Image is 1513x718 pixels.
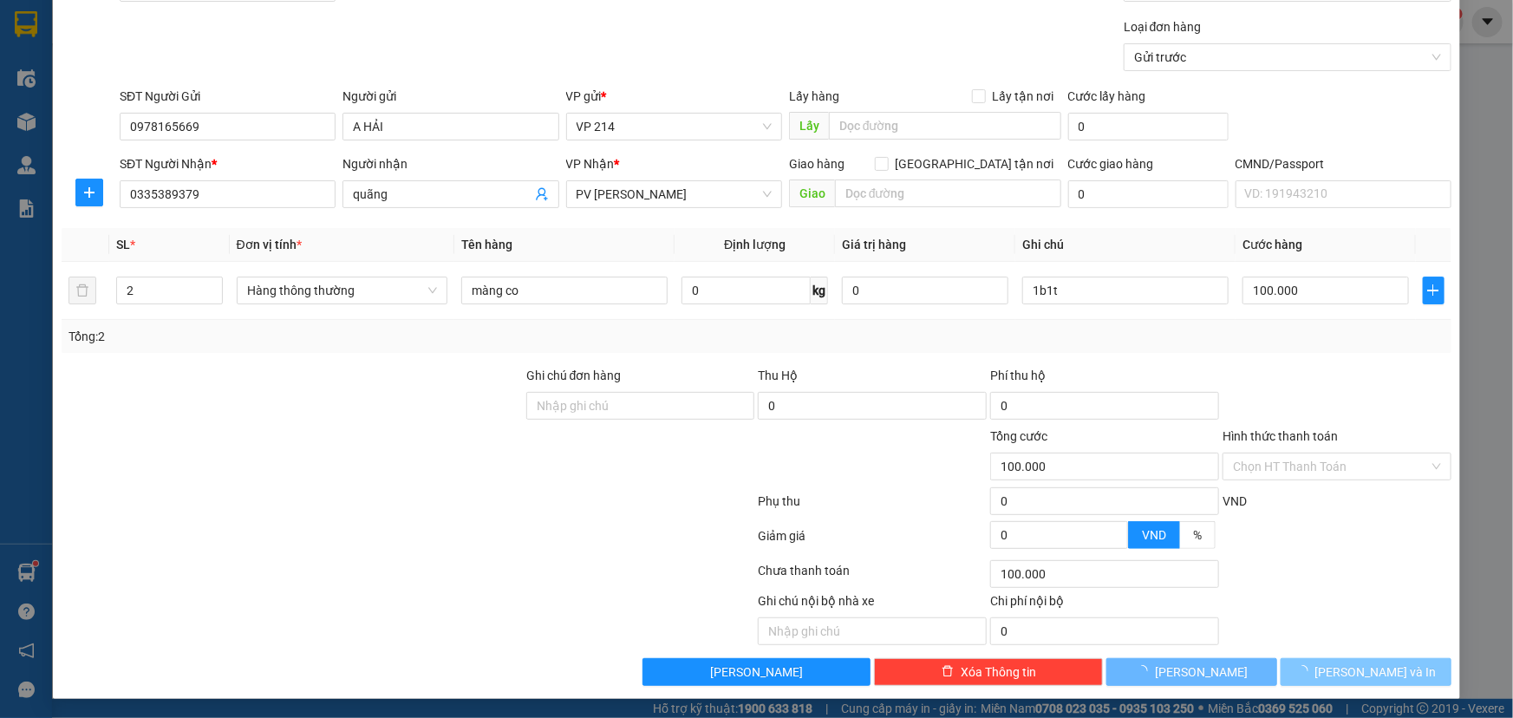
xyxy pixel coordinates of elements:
[1022,277,1229,304] input: Ghi Chú
[990,429,1047,443] span: Tổng cước
[758,591,987,617] div: Ghi chú nội bộ nhà xe
[1236,154,1451,173] div: CMND/Passport
[757,526,989,557] div: Giảm giá
[1068,113,1229,140] input: Cước lấy hàng
[789,89,839,103] span: Lấy hàng
[642,658,871,686] button: [PERSON_NAME]
[1142,528,1166,542] span: VND
[120,87,336,106] div: SĐT Người Gửi
[789,179,835,207] span: Giao
[1068,157,1154,171] label: Cước giao hàng
[842,277,1008,304] input: 0
[1106,658,1277,686] button: [PERSON_NAME]
[566,157,615,171] span: VP Nhận
[1296,665,1315,677] span: loading
[461,277,668,304] input: VD: Bàn, Ghế
[811,277,828,304] span: kg
[1242,238,1302,251] span: Cước hàng
[1281,658,1451,686] button: [PERSON_NAME] và In
[1423,277,1445,304] button: plus
[116,238,130,251] span: SL
[990,366,1219,392] div: Phí thu hộ
[1223,494,1247,508] span: VND
[75,179,103,206] button: plus
[710,663,803,682] span: [PERSON_NAME]
[237,238,302,251] span: Đơn vị tính
[835,179,1061,207] input: Dọc đường
[342,87,558,106] div: Người gửi
[526,392,755,420] input: Ghi chú đơn hàng
[461,238,512,251] span: Tên hàng
[1068,180,1229,208] input: Cước giao hàng
[120,154,336,173] div: SĐT Người Nhận
[566,87,782,106] div: VP gửi
[986,87,1061,106] span: Lấy tận nơi
[1424,284,1444,297] span: plus
[874,658,1103,686] button: deleteXóa Thông tin
[1223,429,1338,443] label: Hình thức thanh toán
[577,114,772,140] span: VP 214
[842,238,906,251] span: Giá trị hàng
[1315,663,1437,682] span: [PERSON_NAME] và In
[889,154,1061,173] span: [GEOGRAPHIC_DATA] tận nơi
[1068,89,1146,103] label: Cước lấy hàng
[1134,44,1441,70] span: Gửi trước
[758,369,798,382] span: Thu Hộ
[342,154,558,173] div: Người nhận
[829,112,1061,140] input: Dọc đường
[961,663,1036,682] span: Xóa Thông tin
[526,369,622,382] label: Ghi chú đơn hàng
[789,112,829,140] span: Lấy
[535,187,549,201] span: user-add
[724,238,786,251] span: Định lượng
[1015,228,1236,262] th: Ghi chú
[757,492,989,522] div: Phụ thu
[68,327,584,346] div: Tổng: 2
[1193,528,1202,542] span: %
[758,617,987,645] input: Nhập ghi chú
[1136,665,1155,677] span: loading
[76,186,102,199] span: plus
[247,277,438,304] span: Hàng thông thường
[1124,20,1202,34] label: Loại đơn hàng
[757,561,989,591] div: Chưa thanh toán
[577,181,772,207] span: PV Gia Nghĩa
[789,157,845,171] span: Giao hàng
[1155,663,1248,682] span: [PERSON_NAME]
[68,277,96,304] button: delete
[990,591,1219,617] div: Chi phí nội bộ
[942,665,954,679] span: delete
